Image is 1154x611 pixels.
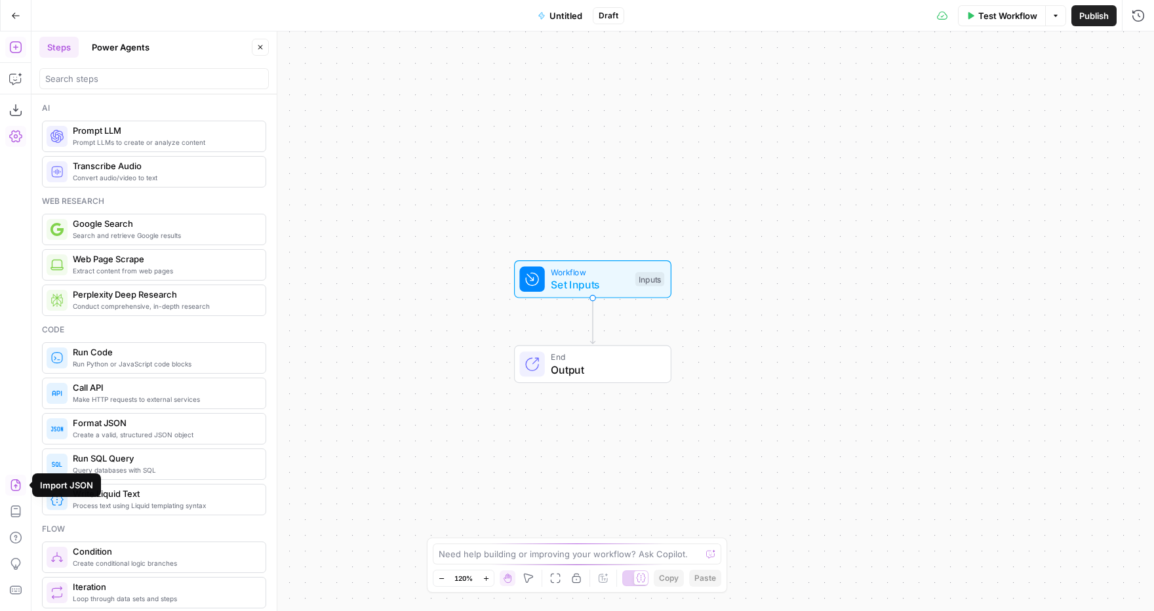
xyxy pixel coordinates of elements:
[73,545,255,558] span: Condition
[599,10,618,22] span: Draft
[551,277,629,292] span: Set Inputs
[42,523,266,535] div: Flow
[73,124,255,137] span: Prompt LLM
[73,500,255,511] span: Process text using Liquid templating syntax
[73,416,255,429] span: Format JSON
[549,9,582,22] span: Untitled
[958,5,1045,26] button: Test Workflow
[551,266,629,278] span: Workflow
[454,573,473,583] span: 120%
[73,172,255,183] span: Convert audio/video to text
[530,5,590,26] button: Untitled
[84,37,157,58] button: Power Agents
[73,230,255,241] span: Search and retrieve Google results
[73,394,255,404] span: Make HTTP requests to external services
[73,266,255,276] span: Extract content from web pages
[73,288,255,301] span: Perplexity Deep Research
[73,558,255,568] span: Create conditional logic branches
[73,159,255,172] span: Transcribe Audio
[551,362,658,378] span: Output
[42,195,266,207] div: Web research
[73,593,255,604] span: Loop through data sets and steps
[978,9,1037,22] span: Test Workflow
[39,37,79,58] button: Steps
[1079,9,1109,22] span: Publish
[694,572,716,584] span: Paste
[654,570,684,587] button: Copy
[551,351,658,363] span: End
[471,345,715,384] div: EndOutput
[73,465,255,475] span: Query databases with SQL
[471,260,715,298] div: WorkflowSet InputsInputs
[590,298,595,344] g: Edge from start to end
[73,359,255,369] span: Run Python or JavaScript code blocks
[689,570,721,587] button: Paste
[73,580,255,593] span: Iteration
[45,72,263,85] input: Search steps
[73,252,255,266] span: Web Page Scrape
[73,301,255,311] span: Conduct comprehensive, in-depth research
[73,137,255,148] span: Prompt LLMs to create or analyze content
[73,429,255,440] span: Create a valid, structured JSON object
[73,452,255,465] span: Run SQL Query
[1071,5,1117,26] button: Publish
[73,381,255,394] span: Call API
[73,345,255,359] span: Run Code
[635,272,664,286] div: Inputs
[659,572,679,584] span: Copy
[42,102,266,114] div: Ai
[42,324,266,336] div: Code
[73,487,255,500] span: Write Liquid Text
[73,217,255,230] span: Google Search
